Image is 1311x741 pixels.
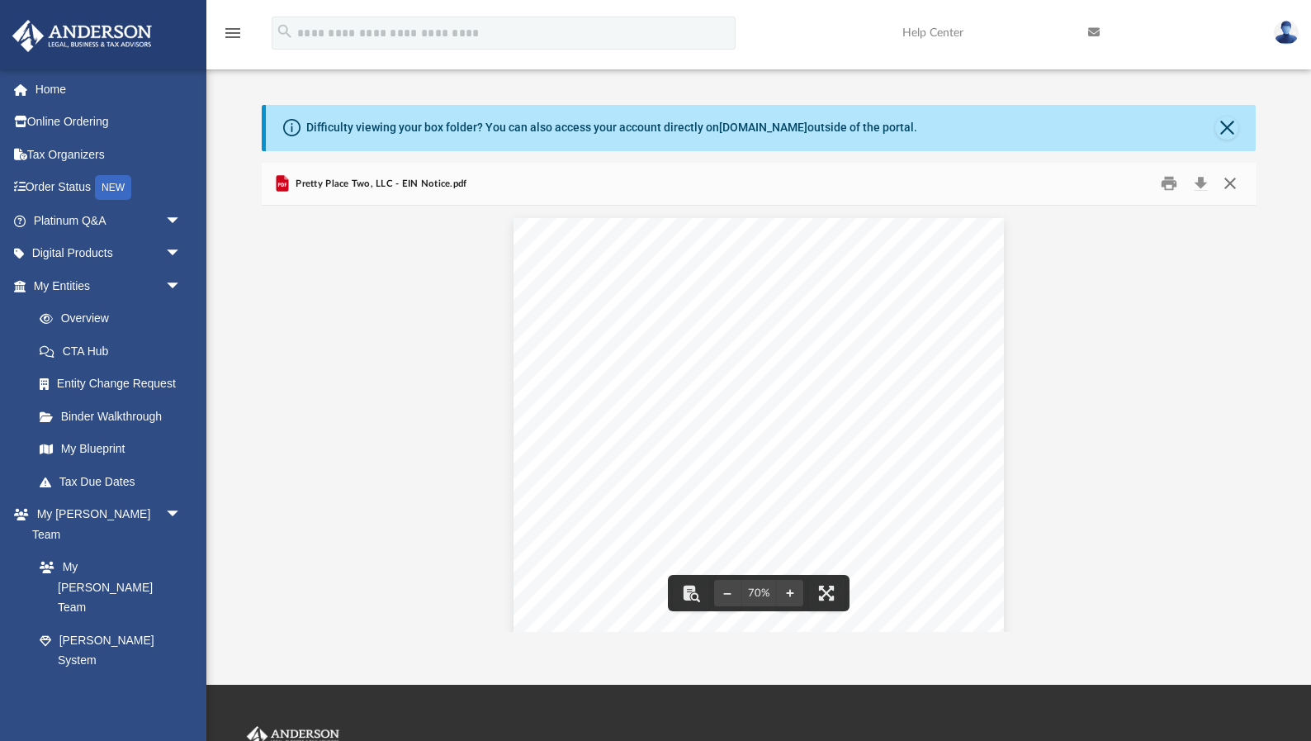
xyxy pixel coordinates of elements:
[23,465,206,498] a: Tax Due Dates
[95,175,131,200] div: NEW
[741,588,777,599] div: Current zoom level
[292,177,466,192] span: Pretty Place Two, LLC - EIN Notice.pdf
[23,368,206,401] a: Entity Change Request
[7,20,157,52] img: Anderson Advisors Platinum Portal
[165,204,198,238] span: arrow_drop_down
[719,121,807,134] a: [DOMAIN_NAME]
[1215,171,1245,197] button: Close
[12,204,206,237] a: Platinum Q&Aarrow_drop_down
[808,575,845,611] button: Enter fullscreen
[12,171,206,205] a: Order StatusNEW
[12,237,206,270] a: Digital Productsarrow_drop_down
[223,31,243,43] a: menu
[223,23,243,43] i: menu
[777,575,803,611] button: Zoom in
[12,73,206,106] a: Home
[12,138,206,171] a: Tax Organizers
[165,237,198,271] span: arrow_drop_down
[23,400,206,433] a: Binder Walkthrough
[262,206,1256,632] div: File preview
[714,575,741,611] button: Zoom out
[1186,171,1215,197] button: Download
[23,677,198,710] a: Client Referrals
[1215,116,1238,140] button: Close
[165,498,198,532] span: arrow_drop_down
[165,269,198,303] span: arrow_drop_down
[262,163,1256,633] div: Preview
[262,206,1256,632] div: Document Viewer
[23,433,198,466] a: My Blueprint
[23,551,190,625] a: My [PERSON_NAME] Team
[23,335,206,368] a: CTA Hub
[23,624,198,677] a: [PERSON_NAME] System
[12,269,206,302] a: My Entitiesarrow_drop_down
[1153,171,1186,197] button: Print
[12,106,206,139] a: Online Ordering
[306,119,917,136] div: Difficulty viewing your box folder? You can also access your account directly on outside of the p...
[23,302,206,335] a: Overview
[673,575,709,611] button: Toggle findbar
[12,498,198,551] a: My [PERSON_NAME] Teamarrow_drop_down
[276,22,294,40] i: search
[514,206,1003,653] div: Page 1
[1274,21,1299,45] img: User Pic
